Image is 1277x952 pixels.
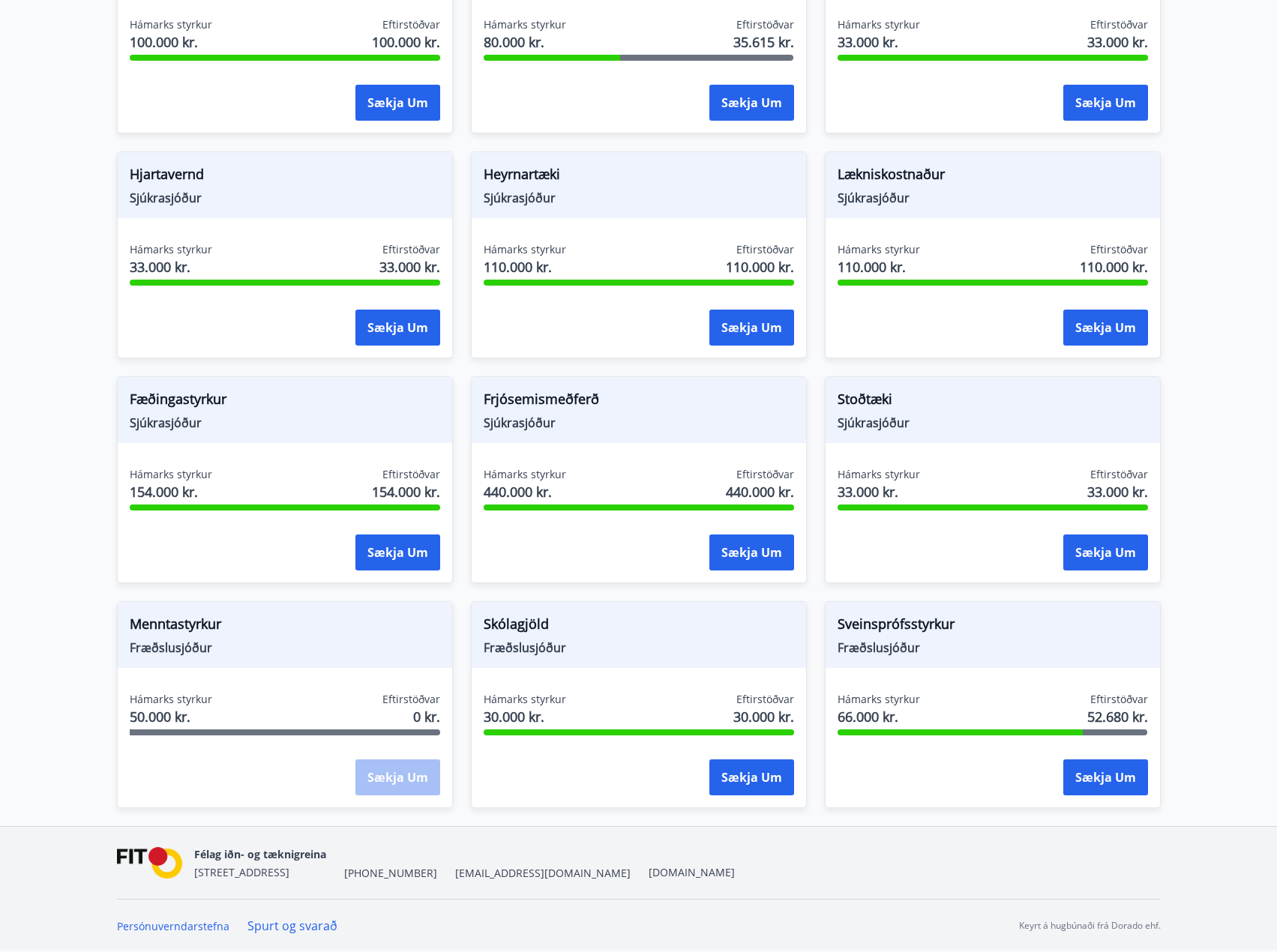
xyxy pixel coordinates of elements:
[838,389,1148,415] span: Stoðtæki
[455,866,631,881] span: [EMAIL_ADDRESS][DOMAIN_NAME]
[194,847,326,861] span: Félag iðn- og tæknigreina
[709,310,794,346] button: Sækja um
[372,482,440,501] span: 154.000 kr.
[484,164,794,190] span: Heyrnartæki
[1090,242,1148,257] span: Eftirstöðvar
[382,242,440,257] span: Eftirstöðvar
[838,164,1148,190] span: Lækniskostnaður
[484,242,566,257] span: Hámarks styrkur
[1080,257,1148,277] span: 110.000 kr.
[382,692,440,707] span: Eftirstöðvar
[838,190,1148,206] span: Sjúkrasjóður
[372,32,440,52] span: 100.000 kr.
[194,865,289,879] span: [STREET_ADDRESS]
[484,17,566,32] span: Hámarks styrkur
[484,639,794,656] span: Fræðslusjóður
[413,707,440,726] span: 0 kr.
[130,482,212,501] span: 154.000 kr.
[130,692,212,707] span: Hámarks styrkur
[736,242,794,257] span: Eftirstöðvar
[838,242,920,257] span: Hámarks styrkur
[1087,482,1148,501] span: 33.000 kr.
[1063,310,1148,346] button: Sækja um
[130,17,212,32] span: Hámarks styrkur
[382,467,440,482] span: Eftirstöðvar
[1063,85,1148,121] button: Sækja um
[736,467,794,482] span: Eftirstöðvar
[1090,17,1148,32] span: Eftirstöðvar
[484,614,794,639] span: Skólagjöld
[484,32,566,52] span: 80.000 kr.
[1063,759,1148,795] button: Sækja um
[1087,32,1148,52] span: 33.000 kr.
[379,257,440,277] span: 33.000 kr.
[130,190,440,206] span: Sjúkrasjóður
[733,32,794,52] span: 35.615 kr.
[130,467,212,482] span: Hámarks styrkur
[838,415,1148,431] span: Sjúkrasjóður
[838,707,920,726] span: 66.000 kr.
[355,534,440,570] button: Sækja um
[484,389,794,415] span: Frjósemismeðferð
[130,242,212,257] span: Hámarks styrkur
[130,639,440,656] span: Fræðslusjóður
[726,482,794,501] span: 440.000 kr.
[130,389,440,415] span: Fæðingastyrkur
[838,257,920,277] span: 110.000 kr.
[344,866,437,881] span: [PHONE_NUMBER]
[838,17,920,32] span: Hámarks styrkur
[130,164,440,190] span: Hjartavernd
[130,257,212,277] span: 33.000 kr.
[484,415,794,431] span: Sjúkrasjóður
[1063,534,1148,570] button: Sækja um
[355,85,440,121] button: Sækja um
[838,32,920,52] span: 33.000 kr.
[484,467,566,482] span: Hámarks styrkur
[709,534,794,570] button: Sækja um
[709,85,794,121] button: Sækja um
[484,257,566,277] span: 110.000 kr.
[838,639,1148,656] span: Fræðslusjóður
[733,707,794,726] span: 30.000 kr.
[130,707,212,726] span: 50.000 kr.
[838,614,1148,639] span: Sveinsprófsstyrkur
[130,614,440,639] span: Menntastyrkur
[117,847,183,879] img: FPQVkF9lTnNbbaRSFyT17YYeljoOGk5m51IhT0bO.png
[838,692,920,707] span: Hámarks styrkur
[130,415,440,431] span: Sjúkrasjóður
[130,32,212,52] span: 100.000 kr.
[484,707,566,726] span: 30.000 kr.
[484,692,566,707] span: Hámarks styrkur
[1090,692,1148,707] span: Eftirstöðvar
[1019,919,1161,933] p: Keyrt á hugbúnaði frá Dorado ehf.
[736,692,794,707] span: Eftirstöðvar
[736,17,794,32] span: Eftirstöðvar
[709,759,794,795] button: Sækja um
[484,190,794,206] span: Sjúkrasjóður
[247,918,337,934] a: Spurt og svarað
[838,467,920,482] span: Hámarks styrkur
[1090,467,1148,482] span: Eftirstöðvar
[355,310,440,346] button: Sækja um
[117,919,229,933] a: Persónuverndarstefna
[726,257,794,277] span: 110.000 kr.
[484,482,566,501] span: 440.000 kr.
[649,865,735,879] a: [DOMAIN_NAME]
[1087,707,1148,726] span: 52.680 kr.
[382,17,440,32] span: Eftirstöðvar
[838,482,920,501] span: 33.000 kr.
